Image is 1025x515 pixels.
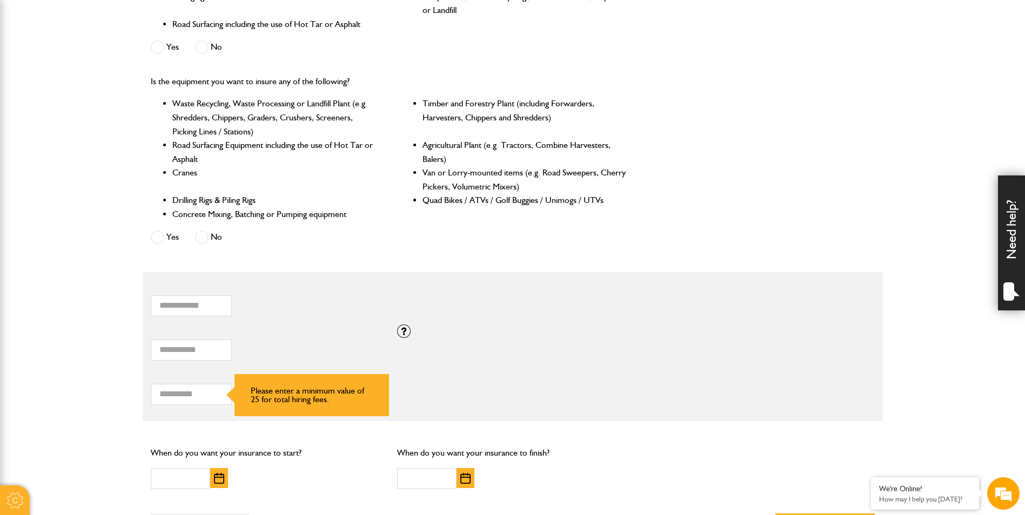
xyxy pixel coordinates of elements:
[214,473,224,484] img: Choose date
[172,166,377,193] li: Cranes
[14,100,197,124] input: Enter your last name
[397,446,628,460] p: When do you want your insurance to finish?
[172,207,377,221] li: Concrete Mixing, Batching or Pumping equipment
[151,446,381,460] p: When do you want your insurance to start?
[147,333,196,347] em: Start Chat
[14,195,197,323] textarea: Type your message and hit 'Enter'
[172,138,377,166] li: Road Surfacing Equipment including the use of Hot Tar or Asphalt
[151,40,179,54] label: Yes
[151,231,179,244] label: Yes
[151,74,628,89] p: Is the equipment you want to insure any of the following?
[195,40,222,54] label: No
[172,17,377,31] li: Road Surfacing including the use of Hot Tar or Asphalt
[172,193,377,207] li: Drilling Rigs & Piling Rigs
[18,60,45,75] img: d_20077148190_company_1631870298795_20077148190
[879,484,971,493] div: We're Online!
[423,166,627,193] li: Van or Lorry-mounted items (e.g. Road Sweepers, Cherry Pickers, Volumetric Mixers)
[879,495,971,503] p: How may I help you today?
[14,132,197,155] input: Enter your email address
[177,5,203,31] div: Minimize live chat window
[460,473,471,484] img: Choose date
[423,193,627,207] li: Quad Bikes / ATVs / Golf Buggies / Unimogs / UTVs
[172,97,377,138] li: Waste Recycling, Waste Processing or Landfill Plant (e.g. Shredders, Chippers, Graders, Crushers,...
[195,231,222,244] label: No
[14,164,197,187] input: Enter your phone number
[998,175,1025,310] div: Need help?
[56,60,182,74] div: Chat with us now
[423,97,627,138] li: Timber and Forestry Plant (including Forwarders, Harvesters, Chippers and Shredders)
[423,138,627,166] li: Agricultural Plant (e.g. Tractors, Combine Harvesters, Balers)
